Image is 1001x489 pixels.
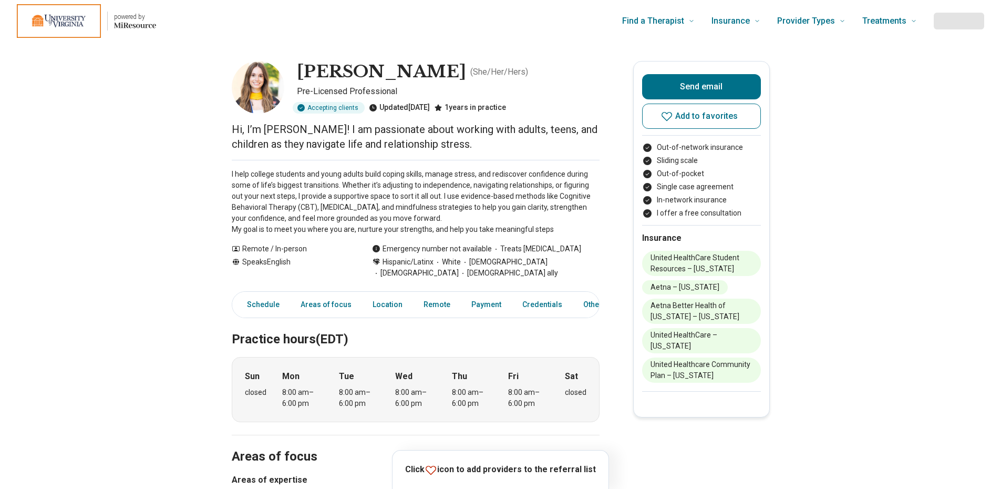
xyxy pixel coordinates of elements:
[114,13,156,21] p: powered by
[369,102,430,114] div: Updated [DATE]
[642,328,761,353] li: United HealthCare – [US_STATE]
[245,387,266,398] div: closed
[642,299,761,324] li: Aetna Better Health of [US_STATE] – [US_STATE]
[232,474,600,486] h3: Areas of expertise
[459,268,558,279] span: [DEMOGRAPHIC_DATA] ally
[508,387,549,409] div: 8:00 am – 6:00 pm
[232,169,600,235] p: I help college students and young adults build coping skills, manage stress, and rediscover confi...
[452,370,467,383] strong: Thu
[642,280,728,294] li: Aetna – [US_STATE]
[465,294,508,315] a: Payment
[565,370,578,383] strong: Sat
[470,66,528,78] p: ( She/Her/Hers )
[642,181,761,192] li: Single case agreement
[234,294,286,315] a: Schedule
[622,14,684,28] span: Find a Therapist
[372,268,459,279] span: [DEMOGRAPHIC_DATA]
[642,74,761,99] button: Send email
[434,102,506,114] div: 1 years in practice
[339,370,354,383] strong: Tue
[297,61,466,83] h1: [PERSON_NAME]
[642,142,761,219] ul: Payment options
[372,243,492,254] div: Emergency number not available
[383,257,434,268] span: Hispanic/Latinx
[452,387,492,409] div: 8:00 am – 6:00 pm
[565,387,586,398] div: closed
[642,208,761,219] li: I offer a free consultation
[339,387,379,409] div: 8:00 am – 6:00 pm
[492,243,581,254] span: Treats [MEDICAL_DATA]
[395,370,412,383] strong: Wed
[461,257,548,268] span: [DEMOGRAPHIC_DATA]
[17,4,156,38] a: Home page
[294,294,358,315] a: Areas of focus
[642,358,761,383] li: United Healthcare Community Plan – [US_STATE]
[577,294,615,315] a: Other
[232,357,600,422] div: When does the program meet?
[232,122,600,151] p: Hi, I’m [PERSON_NAME]! I am passionate about working with adults, teens, and children as they nav...
[642,142,761,153] li: Out-of-network insurance
[642,251,761,276] li: United HealthCare Student Resources – [US_STATE]
[417,294,457,315] a: Remote
[642,168,761,179] li: Out-of-pocket
[516,294,569,315] a: Credentials
[711,14,750,28] span: Insurance
[232,243,351,254] div: Remote / In-person
[293,102,365,114] div: Accepting clients
[642,195,761,206] li: In-network insurance
[642,104,761,129] button: Add to favorites
[642,155,761,166] li: Sliding scale
[232,257,351,279] div: Speaks English
[508,370,519,383] strong: Fri
[405,463,596,476] p: Click icon to add providers to the referral list
[245,370,260,383] strong: Sun
[232,305,600,349] h2: Practice hours (EDT)
[232,423,600,466] h2: Areas of focus
[232,61,284,114] img: Sarah Dulaney, Pre-Licensed Professional
[395,387,436,409] div: 8:00 am – 6:00 pm
[282,387,323,409] div: 8:00 am – 6:00 pm
[434,257,461,268] span: White
[282,370,300,383] strong: Mon
[862,14,906,28] span: Treatments
[675,112,738,120] span: Add to favorites
[366,294,409,315] a: Location
[642,232,761,244] h2: Insurance
[777,14,835,28] span: Provider Types
[297,85,600,98] p: Pre-Licensed Professional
